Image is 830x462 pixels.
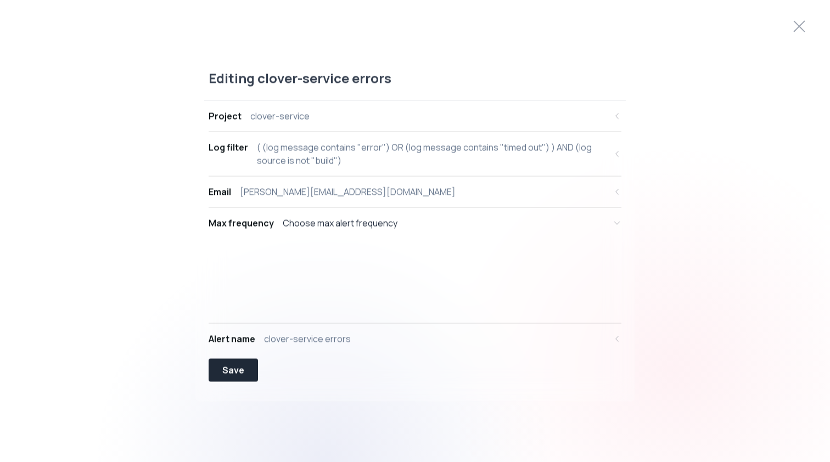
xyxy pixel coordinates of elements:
[209,333,255,346] div: Alert name
[240,185,456,199] div: [PERSON_NAME][EMAIL_ADDRESS][DOMAIN_NAME]
[209,110,242,123] div: Project
[264,333,351,346] div: clover-service errors
[209,132,621,176] button: Log filter( (log message contains "error") OR (log message contains "timed out") ) AND (log sourc...
[209,208,621,239] button: Max frequencyChoose max alert frequency
[283,217,397,230] div: Choose max alert frequency
[209,217,274,230] div: Max frequency
[209,185,231,199] div: Email
[257,141,606,167] div: ( (log message contains "error") OR (log message contains "timed out") ) AND (log source is not "...
[209,177,621,207] button: Email[PERSON_NAME][EMAIL_ADDRESS][DOMAIN_NAME]
[222,364,244,377] div: Save
[209,101,621,132] button: Projectclover-service
[209,324,621,354] button: Alert nameclover-service errors
[209,141,248,154] div: Log filter
[204,70,626,101] div: Editing clover-service errors
[209,359,258,382] button: Save
[250,110,310,123] div: clover-service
